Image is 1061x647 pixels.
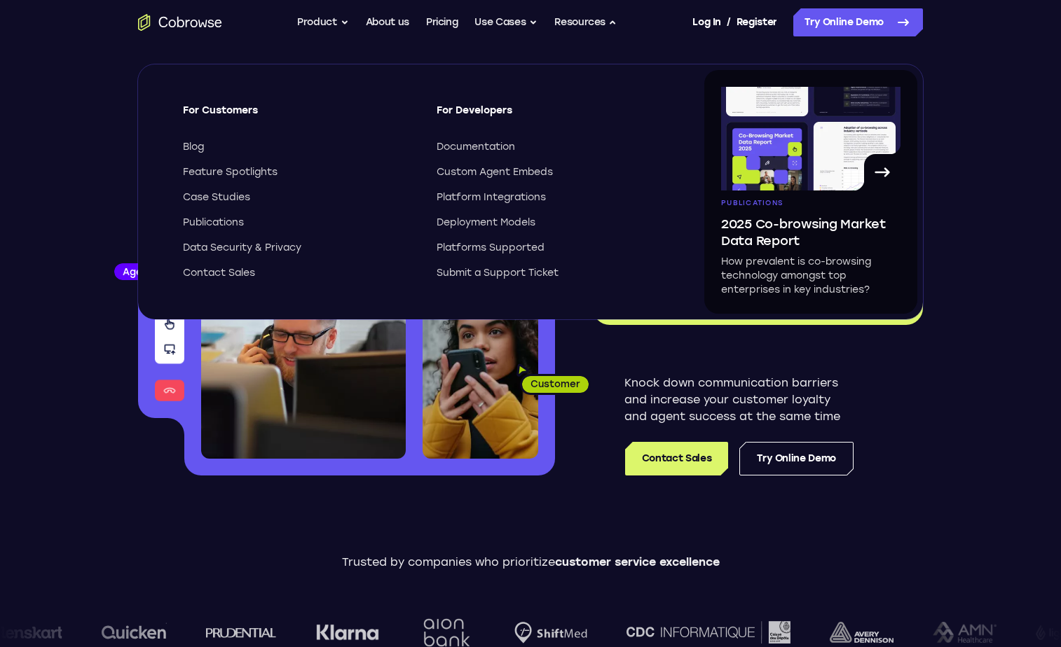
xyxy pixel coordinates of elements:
span: For Customers [183,104,411,129]
a: Register [737,8,777,36]
button: Resources [554,8,617,36]
a: Platform Integrations [437,190,665,204]
span: Submit a Support Ticket [437,266,559,280]
a: Custom Agent Embeds [437,165,665,179]
span: Blog [183,140,204,154]
span: Feature Spotlights [183,165,278,179]
span: Case Studies [183,190,250,204]
span: / [727,14,731,31]
a: Blog [183,140,411,154]
a: Documentation [437,140,665,154]
img: Discovery Bank [786,618,849,646]
span: Platform Integrations [437,190,546,204]
p: How prevalent is co-browsing technology amongst top enterprises in key industries? [721,255,901,297]
img: Shiftmed [161,622,234,643]
a: Deployment Models [437,216,665,230]
a: Try Online Demo [739,442,854,475]
a: Feature Spotlights [183,165,411,179]
span: Publications [183,216,244,230]
button: Product [297,8,349,36]
span: Custom Agent Embeds [437,165,553,179]
p: Knock down communication barriers and increase your customer loyalty and agent success at the sam... [624,375,854,425]
button: Use Cases [474,8,538,36]
a: Platforms Supported [437,241,665,255]
img: Lightspeed [683,625,746,639]
span: Platforms Supported [437,241,545,255]
a: Contact Sales [625,442,728,475]
span: customer service excellence [555,555,720,569]
span: For Developers [437,104,665,129]
a: Case Studies [183,190,411,204]
a: Pricing [426,8,458,36]
span: Documentation [437,140,515,154]
img: AMN Healthcare [580,622,643,643]
img: A page from the browsing market ebook [721,87,901,190]
span: Deployment Models [437,216,535,230]
a: Submit a Support Ticket [437,266,665,280]
span: Publications [721,199,783,207]
a: Publications [183,216,411,230]
span: 2025 Co-browsing Market Data Report [721,216,901,249]
span: Contact Sales [183,266,255,280]
img: A customer support agent talking on the phone [201,209,406,459]
a: Contact Sales [183,266,411,280]
span: Data Security & Privacy [183,241,301,255]
a: Log In [692,8,720,36]
a: Go to the home page [138,14,222,31]
a: Data Security & Privacy [183,241,411,255]
img: avery-dennison [477,622,540,643]
a: Try Online Demo [793,8,923,36]
img: CDC Informatique [273,621,437,643]
a: About us [366,8,409,36]
img: A customer holding their phone [423,293,538,459]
